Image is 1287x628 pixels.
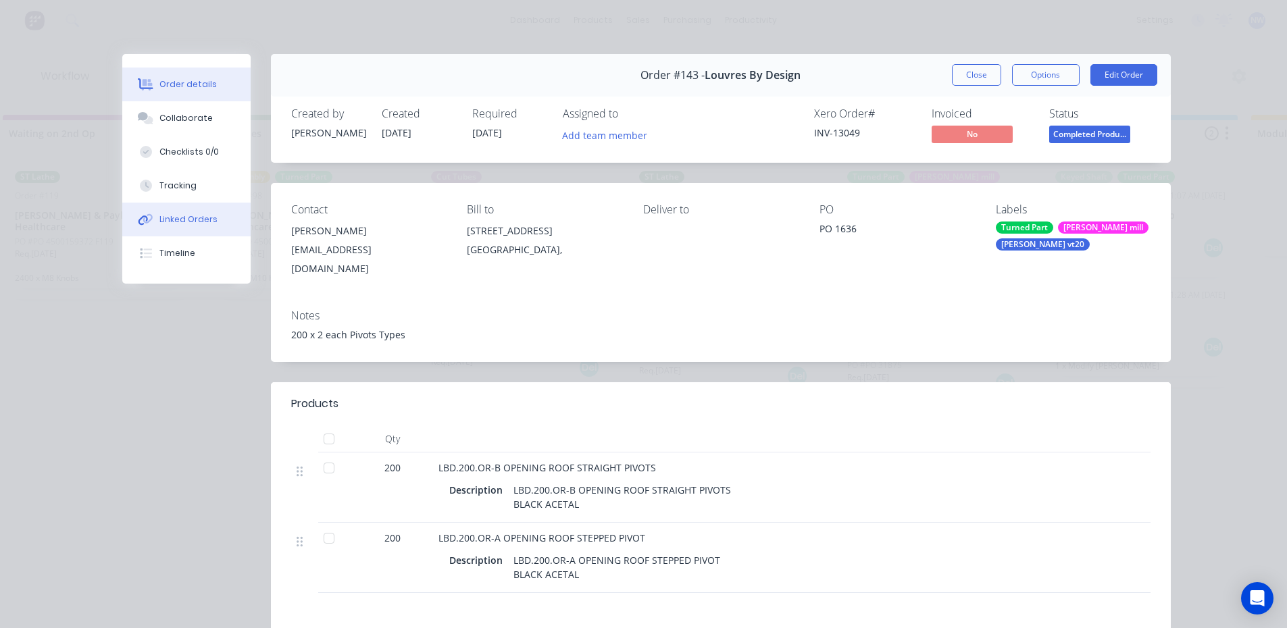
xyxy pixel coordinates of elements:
div: Open Intercom Messenger [1241,582,1273,614]
div: [STREET_ADDRESS][GEOGRAPHIC_DATA], [467,221,622,265]
span: Order #143 - [640,69,705,82]
button: Tracking [122,169,251,203]
span: No [932,126,1013,142]
div: INV-13049 [814,126,915,140]
div: Turned Part [996,221,1053,234]
button: Options [1012,64,1080,86]
div: LBD.200.OR-A OPENING ROOF STEPPED PIVOT BLACK ACETAL [508,550,726,584]
span: LBD.200.OR-A OPENING ROOF STEPPED PIVOT [438,531,645,544]
div: Notes [291,309,1151,322]
div: Order details [159,78,217,90]
span: Completed Produ... [1049,126,1130,142]
div: Invoiced [932,107,1033,120]
span: Louvres By Design [705,69,801,82]
button: Add team member [555,126,654,144]
div: Labels [996,203,1151,216]
button: Completed Produ... [1049,126,1130,146]
div: Assigned to [563,107,698,120]
div: Contact [291,203,446,216]
div: [PERSON_NAME] [291,126,365,140]
div: Products [291,396,338,412]
span: 200 [384,531,401,545]
div: PO 1636 [819,221,974,240]
span: [DATE] [382,126,411,139]
div: [PERSON_NAME] mill [1058,221,1149,234]
button: Edit Order [1090,64,1157,86]
div: Tracking [159,180,197,192]
div: Linked Orders [159,213,218,226]
div: Collaborate [159,112,213,124]
button: Close [952,64,1001,86]
div: Description [449,480,508,500]
div: Deliver to [643,203,798,216]
span: LBD.200.OR-B OPENING ROOF STRAIGHT PIVOTS [438,461,656,474]
div: 200 x 2 each Pivots Types [291,328,1151,342]
div: [PERSON_NAME] vt20 [996,238,1090,251]
div: Required [472,107,547,120]
button: Order details [122,68,251,101]
div: Status [1049,107,1151,120]
div: [GEOGRAPHIC_DATA], [467,240,622,259]
div: [PERSON_NAME][EMAIL_ADDRESS][DOMAIN_NAME] [291,221,446,278]
div: Created by [291,107,365,120]
div: LBD.200.OR-B OPENING ROOF STRAIGHT PIVOTS BLACK ACETAL [508,480,736,514]
div: Xero Order # [814,107,915,120]
div: Checklists 0/0 [159,146,219,158]
div: Description [449,550,508,570]
button: Timeline [122,236,251,270]
div: Created [382,107,456,120]
button: Add team member [563,126,655,144]
button: Checklists 0/0 [122,135,251,169]
div: Bill to [467,203,622,216]
span: [DATE] [472,126,502,139]
div: [STREET_ADDRESS] [467,221,622,240]
div: Qty [352,425,433,452]
div: Timeline [159,247,195,259]
div: PO [819,203,974,216]
button: Linked Orders [122,203,251,236]
span: 200 [384,461,401,475]
button: Collaborate [122,101,251,135]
